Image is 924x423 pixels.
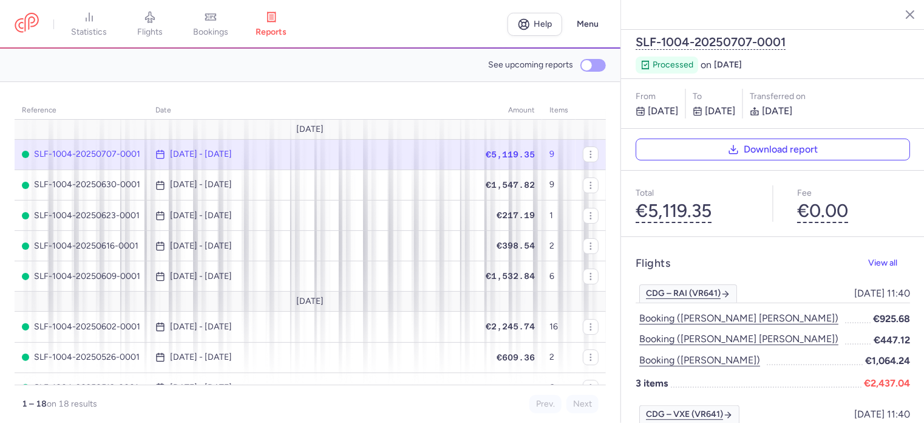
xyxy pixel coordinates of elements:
[542,342,576,373] td: 2
[855,252,910,275] button: View all
[22,399,47,409] strong: 1 – 18
[486,322,535,331] span: €2,245.74
[170,241,232,251] time: [DATE] - [DATE]
[693,104,735,119] p: [DATE]
[59,11,120,38] a: statistics
[636,331,842,347] button: Booking ([PERSON_NAME] [PERSON_NAME])
[865,353,910,368] span: €1,064.24
[486,271,535,281] span: €1,532.84
[241,11,302,38] a: reports
[636,185,749,201] p: Total
[542,101,576,120] th: items
[636,352,764,368] button: Booking ([PERSON_NAME])
[636,376,910,391] p: 3 items
[486,180,535,190] span: €1,547.82
[636,104,678,119] p: [DATE]
[636,57,742,74] div: on
[486,150,535,159] span: €5,119.35
[193,27,228,38] span: bookings
[750,89,910,104] div: Transferred on
[508,13,562,36] a: Help
[488,60,573,70] span: See upcoming reports
[868,258,897,267] span: View all
[542,312,576,342] td: 16
[653,59,693,71] span: processed
[170,352,232,362] time: [DATE] - [DATE]
[22,241,141,251] span: SLF-1004-20250616-0001
[750,104,910,119] p: [DATE]
[170,383,232,393] time: [DATE] - [DATE]
[542,139,576,170] td: 9
[636,201,712,222] button: €5,119.35
[534,19,552,29] span: Help
[137,27,163,38] span: flights
[72,27,107,38] span: statistics
[170,322,232,332] time: [DATE] - [DATE]
[636,35,786,49] button: SLF-1004-20250707-0001
[22,352,141,362] span: SLF-1004-20250526-0001
[854,288,910,299] span: [DATE] 11:40
[22,150,141,159] span: SLF-1004-20250707-0001
[47,399,97,409] span: on 18 results
[148,101,478,120] th: date
[874,332,910,348] span: €447.12
[529,395,562,413] button: Prev.
[170,272,232,281] time: [DATE] - [DATE]
[297,125,324,134] span: [DATE]
[636,89,678,104] p: From
[542,373,576,403] td: 6
[542,201,576,231] td: 1
[15,13,39,35] a: CitizenPlane red outlined logo
[864,376,910,391] span: €2,437.04
[497,241,535,250] span: €398.54
[497,210,535,220] span: €217.19
[639,284,737,303] a: CDG – RAI (VR641)
[542,261,576,292] td: 6
[636,256,670,270] h4: Flights
[22,322,141,332] span: SLF-1004-20250602-0001
[180,11,241,38] a: bookings
[22,211,141,221] span: SLF-1004-20250623-0001
[797,185,910,201] p: Fee
[714,60,742,70] span: [DATE]
[486,383,535,393] span: €2,175.20
[22,383,141,393] span: SLF-1004-20250519-0001
[569,13,606,36] button: Menu
[170,211,232,221] time: [DATE] - [DATE]
[22,272,141,281] span: SLF-1004-20250609-0001
[542,231,576,261] td: 2
[297,297,324,306] span: [DATE]
[170,180,232,190] time: [DATE] - [DATE]
[542,170,576,200] td: 9
[854,409,910,420] span: [DATE] 11:40
[566,395,599,413] button: Next
[497,352,535,362] span: €609.36
[873,311,910,326] span: €925.68
[636,311,842,326] button: Booking ([PERSON_NAME] [PERSON_NAME])
[22,180,141,190] span: SLF-1004-20250630-0001
[120,11,180,38] a: flights
[170,150,232,159] time: [DATE] - [DATE]
[693,89,735,104] p: to
[797,201,848,222] button: €0.00
[15,101,148,120] th: reference
[256,27,287,38] span: reports
[636,139,910,160] button: Download report
[478,101,542,120] th: amount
